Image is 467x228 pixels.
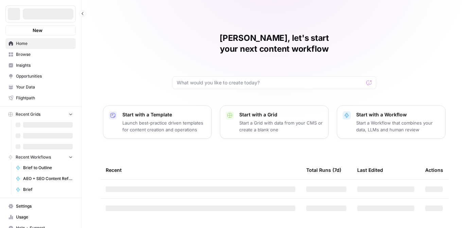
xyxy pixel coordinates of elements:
[306,161,341,179] div: Total Runs (7d)
[239,119,323,133] p: Start a Grid with data from your CMS or create a blank one
[220,105,329,139] button: Start with a GridStart a Grid with data from your CMS or create a blank one
[23,165,73,171] span: Brief to Outline
[5,25,76,35] button: New
[356,119,440,133] p: Start a Workflow that combines your data, LLMs and human review
[33,27,42,34] span: New
[5,49,76,60] a: Browse
[103,105,212,139] button: Start with a TemplateLaunch best-practice driven templates for content creation and operations
[13,184,76,195] a: Brief
[5,109,76,119] button: Recent Grids
[239,111,323,118] p: Start with a Grid
[5,201,76,212] a: Settings
[16,73,73,79] span: Opportunities
[16,40,73,47] span: Home
[122,111,206,118] p: Start with a Template
[357,161,383,179] div: Last Edited
[337,105,446,139] button: Start with a WorkflowStart a Workflow that combines your data, LLMs and human review
[5,60,76,71] a: Insights
[172,33,376,54] h1: [PERSON_NAME], let's start your next content workflow
[16,111,40,117] span: Recent Grids
[16,51,73,58] span: Browse
[5,212,76,223] a: Usage
[356,111,440,118] p: Start with a Workflow
[16,203,73,209] span: Settings
[122,119,206,133] p: Launch best-practice driven templates for content creation and operations
[16,154,51,160] span: Recent Workflows
[5,38,76,49] a: Home
[5,152,76,162] button: Recent Workflows
[5,82,76,93] a: Your Data
[16,95,73,101] span: Flightpath
[425,161,443,179] div: Actions
[16,214,73,220] span: Usage
[5,93,76,103] a: Flightpath
[23,176,73,182] span: AEO + SEO Content Refresh
[5,71,76,82] a: Opportunities
[16,62,73,68] span: Insights
[106,161,295,179] div: Recent
[23,186,73,193] span: Brief
[16,84,73,90] span: Your Data
[13,162,76,173] a: Brief to Outline
[13,173,76,184] a: AEO + SEO Content Refresh
[177,79,364,86] input: What would you like to create today?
